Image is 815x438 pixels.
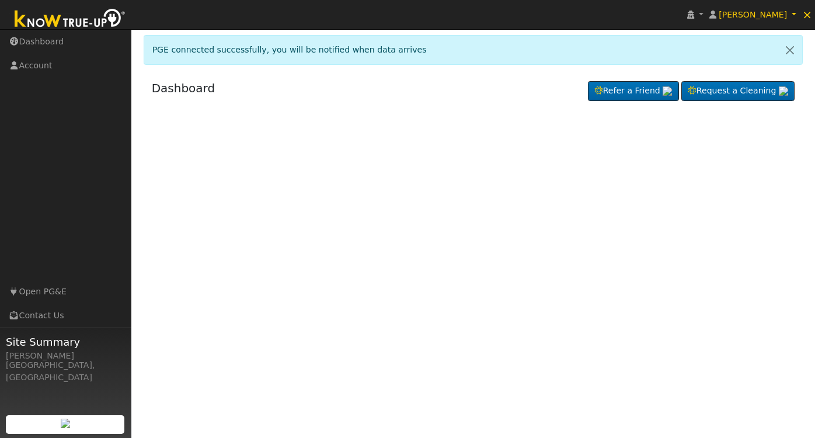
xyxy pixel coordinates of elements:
a: Refer a Friend [588,81,679,101]
a: Close [778,36,802,64]
a: Dashboard [152,81,215,95]
span: Site Summary [6,334,125,350]
span: [PERSON_NAME] [719,10,787,19]
img: retrieve [663,86,672,96]
span: × [802,8,812,22]
div: [PERSON_NAME] [6,350,125,362]
img: Know True-Up [9,6,131,33]
div: PGE connected successfully, you will be notified when data arrives [144,35,803,65]
div: [GEOGRAPHIC_DATA], [GEOGRAPHIC_DATA] [6,359,125,384]
img: retrieve [61,419,70,428]
a: Request a Cleaning [681,81,795,101]
img: retrieve [779,86,788,96]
